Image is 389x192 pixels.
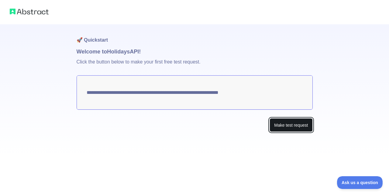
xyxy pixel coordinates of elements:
[77,47,313,56] h1: Welcome to Holidays API!
[270,118,312,132] button: Make test request
[337,176,383,189] iframe: Toggle Customer Support
[77,56,313,75] p: Click the button below to make your first free test request.
[10,7,49,16] img: Abstract logo
[77,24,313,47] h1: 🚀 Quickstart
